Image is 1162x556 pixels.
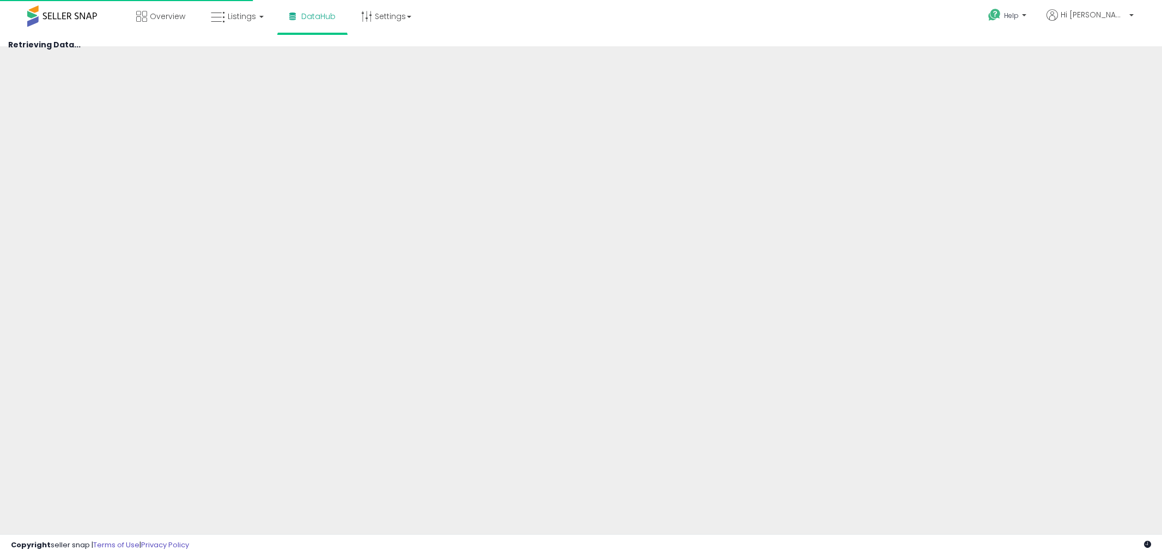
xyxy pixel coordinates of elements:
[1004,11,1019,20] span: Help
[1047,9,1134,34] a: Hi [PERSON_NAME]
[150,11,185,22] span: Overview
[988,8,1001,22] i: Get Help
[301,11,336,22] span: DataHub
[8,41,1154,49] h4: Retrieving Data...
[228,11,256,22] span: Listings
[1061,9,1126,20] span: Hi [PERSON_NAME]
